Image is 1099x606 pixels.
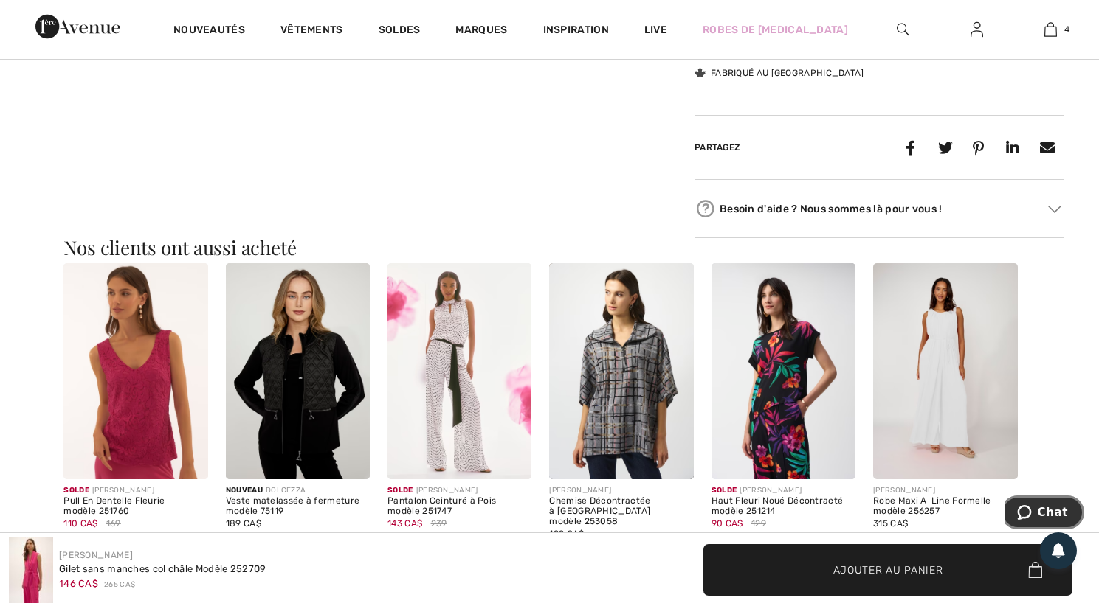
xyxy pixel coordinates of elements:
div: Fabriqué au [GEOGRAPHIC_DATA] [695,66,864,80]
a: Live [644,22,667,38]
a: [PERSON_NAME] [59,550,133,560]
div: Besoin d'aide ? Nous sommes là pour vous ! [695,198,1064,220]
img: Pantalon Ceinturé à Pois modèle 251747 [387,263,531,479]
img: 1ère Avenue [35,12,120,41]
div: Robe Maxi A-Line Formelle modèle 256257 [873,496,1017,517]
span: Ajouter au panier [833,562,943,577]
img: Mon panier [1044,21,1057,38]
div: Pull En Dentelle Fleurie modèle 251760 [63,496,207,517]
span: 110 CA$ [63,518,97,529]
div: Haut Fleuri Noué Décontracté modèle 251214 [712,496,855,517]
div: Pantalon Ceinturé à Pois modèle 251747 [387,496,531,517]
a: Se connecter [959,21,995,39]
iframe: Ouvre un widget dans lequel vous pouvez chatter avec l’un de nos agents [1005,495,1084,532]
h3: Nos clients ont aussi acheté [63,238,1035,257]
span: 146 CA$ [59,578,98,589]
div: Gilet sans manches col châle Modèle 252709 [59,562,266,577]
a: Nouveautés [173,24,245,39]
span: 143 CA$ [387,518,422,529]
img: Veste matelassée à fermeture modèle 75119 [226,263,370,479]
div: [PERSON_NAME] [549,485,693,496]
a: 4 [1014,21,1086,38]
div: [PERSON_NAME] [387,485,531,496]
span: 169 [106,517,121,530]
span: Solde [387,486,413,495]
span: Solde [63,486,89,495]
img: Arrow2.svg [1048,206,1061,213]
span: 315 CA$ [873,518,908,529]
span: 129 [751,517,766,530]
img: Gilet Sans Manches Col Ch&acirc;le mod&egrave;le 252709 [9,537,53,603]
img: Robe Maxi A-Line Formelle modèle 256257 [873,263,1017,479]
span: 199 CA$ [549,529,584,539]
div: DOLCEZZA [226,485,370,496]
span: 239 [431,517,447,530]
span: 265 CA$ [104,579,135,591]
a: Vêtements [280,24,343,39]
span: Nouveau [226,486,263,495]
img: Bag.svg [1028,562,1042,578]
img: Pull En Dentelle Fleurie modèle 251760 [63,263,207,479]
a: Robes de [MEDICAL_DATA] [703,22,848,38]
img: Mes infos [971,21,983,38]
img: recherche [897,21,909,38]
span: Inspiration [543,24,609,39]
span: 90 CA$ [712,518,743,529]
span: 4 [1064,23,1069,36]
span: Partagez [695,142,740,153]
button: Ajouter au panier [703,544,1072,596]
img: Chemise Décontractée à Carreaux modèle 253058 [549,263,693,479]
div: Veste matelassée à fermeture modèle 75119 [226,496,370,517]
a: Marques [455,24,507,39]
span: Solde [712,486,737,495]
div: Chemise Décontractée à [GEOGRAPHIC_DATA] modèle 253058 [549,496,693,526]
a: Soldes [379,24,421,39]
div: [PERSON_NAME] [873,485,1017,496]
img: Haut Fleuri Noué Décontracté modèle 251214 [712,263,855,479]
div: [PERSON_NAME] [63,485,207,496]
span: 189 CA$ [226,518,261,529]
div: [PERSON_NAME] [712,485,855,496]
